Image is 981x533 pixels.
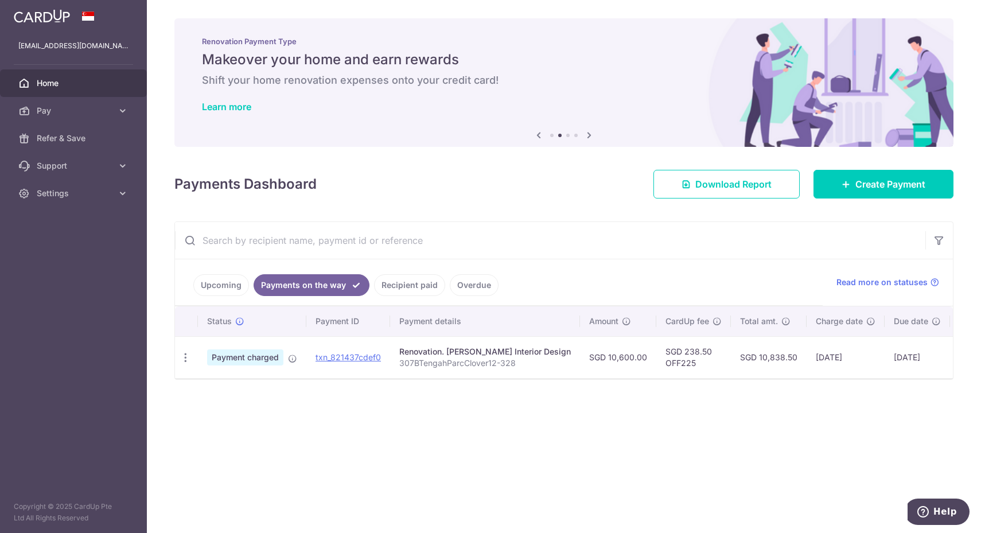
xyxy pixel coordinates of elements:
a: txn_821437cdef0 [316,352,381,362]
td: [DATE] [807,336,885,378]
iframe: Opens a widget where you can find more information [908,499,970,527]
span: Home [37,77,112,89]
span: Payment charged [207,349,283,365]
span: Pay [37,105,112,116]
img: CardUp [14,9,70,23]
h5: Makeover your home and earn rewards [202,50,926,69]
a: Overdue [450,274,499,296]
a: Read more on statuses [836,277,939,288]
span: Due date [894,316,928,327]
span: Total amt. [740,316,778,327]
td: SGD 10,838.50 [731,336,807,378]
th: Payment details [390,306,580,336]
span: CardUp fee [665,316,709,327]
span: Support [37,160,112,172]
div: Renovation. [PERSON_NAME] Interior Design [399,346,571,357]
p: [EMAIL_ADDRESS][DOMAIN_NAME] [18,40,129,52]
span: Read more on statuses [836,277,928,288]
a: Payments on the way [254,274,369,296]
span: Refer & Save [37,133,112,144]
a: Create Payment [813,170,953,199]
td: SGD 238.50 OFF225 [656,336,731,378]
a: Learn more [202,101,251,112]
td: SGD 10,600.00 [580,336,656,378]
span: Amount [589,316,618,327]
th: Payment ID [306,306,390,336]
p: Renovation Payment Type [202,37,926,46]
span: Charge date [816,316,863,327]
span: Settings [37,188,112,199]
p: 307BTengahParcClover12-328 [399,357,571,369]
a: Upcoming [193,274,249,296]
h4: Payments Dashboard [174,174,317,194]
span: Download Report [695,177,772,191]
span: Create Payment [855,177,925,191]
img: Renovation banner [174,18,953,147]
h6: Shift your home renovation expenses onto your credit card! [202,73,926,87]
a: Recipient paid [374,274,445,296]
input: Search by recipient name, payment id or reference [175,222,925,259]
span: Status [207,316,232,327]
a: Download Report [653,170,800,199]
td: [DATE] [885,336,950,378]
